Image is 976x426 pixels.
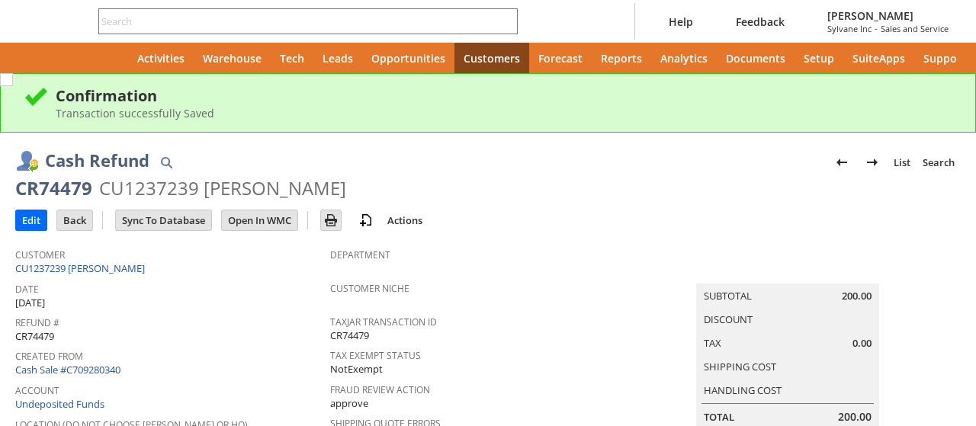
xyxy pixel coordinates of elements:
a: Activities [128,43,194,73]
span: Sales and Service [881,23,949,34]
img: Next [863,153,881,171]
span: Customers [464,51,520,66]
a: Home [91,43,128,73]
img: Quick Find [157,153,175,171]
a: Recent Records [18,43,55,73]
a: Customer Niche [330,282,409,295]
a: Fraud Review Action [330,383,430,396]
a: Date [15,283,39,296]
input: Open In WMC [222,210,297,230]
span: CR74479 [330,328,369,343]
a: Forecast [529,43,592,73]
span: Documents [726,51,785,66]
a: Warehouse [194,43,271,73]
span: Feedback [736,14,785,29]
img: add-record.svg [357,211,375,229]
a: Search [917,150,961,175]
a: Customer [15,248,65,261]
a: Handling Cost [704,383,782,397]
span: Forecast [538,51,583,66]
a: Department [330,248,390,261]
a: Opportunities [362,43,454,73]
a: List [888,150,917,175]
div: Confirmation [56,85,952,106]
a: Setup [795,43,843,73]
a: Account [15,384,59,397]
a: Tax Exempt Status [330,349,421,362]
span: Support [923,51,966,66]
a: Subtotal [704,289,752,303]
svg: Shortcuts [64,49,82,67]
div: CU1237239 [PERSON_NAME] [99,176,346,200]
span: [DATE] [15,296,45,310]
a: SuiteApps [843,43,914,73]
a: Undeposited Funds [15,397,104,411]
input: Search [99,12,496,30]
div: Transaction successfully Saved [56,106,952,120]
a: Documents [717,43,795,73]
span: CR74479 [15,329,54,344]
svg: Recent Records [27,49,46,67]
a: Refund # [15,316,59,329]
span: 0.00 [852,336,872,351]
span: Setup [804,51,834,66]
div: Shortcuts [55,43,91,73]
a: Actions [381,213,429,227]
a: Discount [704,312,753,326]
span: Reports [601,51,642,66]
span: approve [330,396,368,411]
a: Cash Sale #C709280340 [15,363,120,376]
span: Warehouse [203,51,262,66]
a: Support [914,43,975,73]
a: Created From [15,350,83,363]
img: Previous [833,153,851,171]
svg: Home [101,49,119,67]
span: 200.00 [838,409,872,424]
span: Leads [323,51,353,66]
h1: Cash Refund [45,148,149,173]
span: 200.00 [842,289,872,303]
a: Analytics [651,43,717,73]
a: Customers [454,43,529,73]
span: Help [669,14,693,29]
span: Activities [137,51,185,66]
input: Back [57,210,92,230]
span: SuiteApps [852,51,905,66]
span: NotExempt [330,362,383,376]
input: Print [321,210,341,230]
span: Sylvane Inc [827,23,872,34]
a: Tax [704,336,721,350]
div: CR74479 [15,176,92,200]
span: Tech [280,51,304,66]
caption: Summary [696,259,879,283]
span: [PERSON_NAME] [827,8,949,23]
span: Opportunities [371,51,445,66]
a: Tech [271,43,313,73]
svg: Search [496,12,515,30]
span: Analytics [660,51,708,66]
input: Sync To Database [116,210,211,230]
a: CU1237239 [PERSON_NAME] [15,261,149,275]
a: Reports [592,43,651,73]
span: - [875,23,878,34]
a: Shipping Cost [704,360,776,373]
img: Print [322,211,340,229]
a: Leads [313,43,362,73]
input: Edit [16,210,47,230]
a: Total [704,410,734,424]
a: TaxJar Transaction ID [330,315,437,328]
